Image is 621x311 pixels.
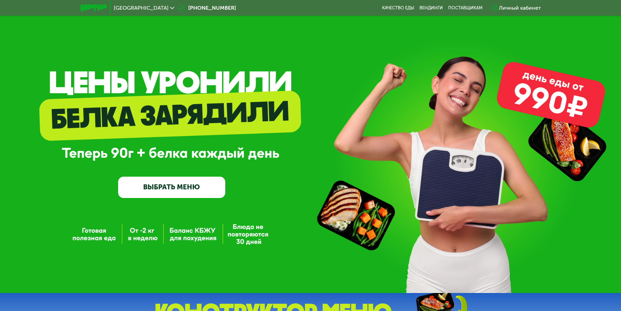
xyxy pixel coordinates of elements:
[419,5,443,11] a: Вендинги
[114,5,169,11] span: [GEOGRAPHIC_DATA]
[178,4,236,12] a: [PHONE_NUMBER]
[499,4,541,12] div: Личный кабинет
[448,5,483,11] div: поставщикам
[118,177,226,198] a: ВЫБРАТЬ МЕНЮ
[382,5,414,11] a: Качество еды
